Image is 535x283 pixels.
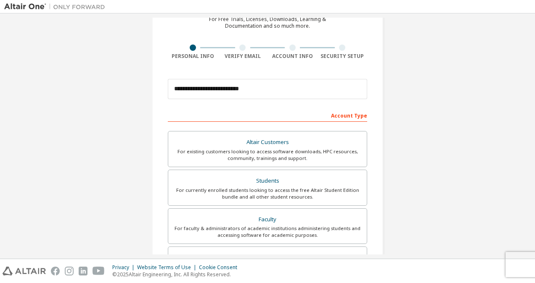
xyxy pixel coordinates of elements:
[112,271,242,278] p: © 2025 Altair Engineering, Inc. All Rights Reserved.
[112,264,137,271] div: Privacy
[267,53,318,60] div: Account Info
[209,16,326,29] div: For Free Trials, Licenses, Downloads, Learning & Documentation and so much more.
[173,187,362,200] div: For currently enrolled students looking to access the free Altair Student Edition bundle and all ...
[137,264,199,271] div: Website Terms of Use
[65,267,74,275] img: instagram.svg
[79,267,87,275] img: linkedin.svg
[51,267,60,275] img: facebook.svg
[173,214,362,225] div: Faculty
[168,53,218,60] div: Personal Info
[173,225,362,238] div: For faculty & administrators of academic institutions administering students and accessing softwa...
[168,108,367,122] div: Account Type
[318,53,368,60] div: Security Setup
[4,3,109,11] img: Altair One
[3,267,46,275] img: altair_logo.svg
[173,252,362,264] div: Everyone else
[199,264,242,271] div: Cookie Consent
[173,148,362,162] div: For existing customers looking to access software downloads, HPC resources, community, trainings ...
[93,267,105,275] img: youtube.svg
[173,136,362,148] div: Altair Customers
[173,175,362,187] div: Students
[218,53,268,60] div: Verify Email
